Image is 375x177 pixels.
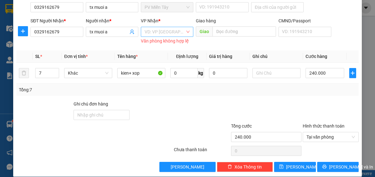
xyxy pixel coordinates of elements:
div: nhieu [54,20,108,28]
span: Tại văn phòng [306,132,355,142]
input: Ghi Chú [252,68,301,78]
div: Người nhận [86,17,138,24]
span: VP Nhận [141,18,158,23]
th: Ghi chú [250,50,303,63]
span: Giá trị hàng [209,54,232,59]
span: DĐ: [54,40,63,47]
div: 0933607358 [5,28,49,37]
input: 0 [209,68,247,78]
span: save [279,164,284,169]
div: Chưa thanh toán [173,146,230,157]
span: Nhận: [54,6,69,13]
div: Tổng: 7 [19,86,146,93]
span: Khác [68,68,108,78]
button: plus [18,26,28,36]
span: kg [198,68,204,78]
input: VD: Bàn, Ghế [117,68,165,78]
span: user-add [130,29,135,34]
span: printer [322,164,327,169]
span: Cước hàng [306,54,327,59]
span: [PERSON_NAME] và In [329,163,373,170]
div: 0945518870 [54,28,108,37]
span: SL [35,54,40,59]
span: Tên hàng [117,54,138,59]
span: [PERSON_NAME] [286,163,320,170]
div: CMND/Passport [278,17,331,24]
span: Tổng cước [231,123,252,128]
button: save[PERSON_NAME] [274,162,316,172]
label: Hình thức thanh toán [303,123,345,128]
button: delete [19,68,29,78]
span: Xóa Thông tin [234,163,262,170]
div: HANG NGOAI [54,5,108,20]
span: Giao [196,26,212,37]
div: Văn phòng không hợp lệ [141,37,193,45]
span: [PERSON_NAME] [171,163,204,170]
div: TX SON C [5,20,49,28]
span: plus [350,71,356,76]
span: delete [228,164,232,169]
div: PV Miền Tây [5,5,49,20]
label: Ghi chú đơn hàng [74,101,108,106]
input: Địa chỉ của người gửi [251,2,304,12]
button: plus [349,68,356,78]
input: Ghi chú đơn hàng [74,110,130,120]
button: printer[PERSON_NAME] và In [317,162,359,172]
span: Định lượng [176,54,198,59]
span: Gửi: [5,6,15,13]
div: SĐT Người Nhận [30,17,83,24]
span: PV Miền Tây [145,3,190,12]
input: Dọc đường [212,26,276,37]
span: my xuan [63,37,98,48]
button: [PERSON_NAME] [159,162,215,172]
span: plus [18,29,28,34]
button: deleteXóa Thông tin [217,162,273,172]
span: Đơn vị tính [64,54,88,59]
span: Giao hàng [196,18,216,23]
